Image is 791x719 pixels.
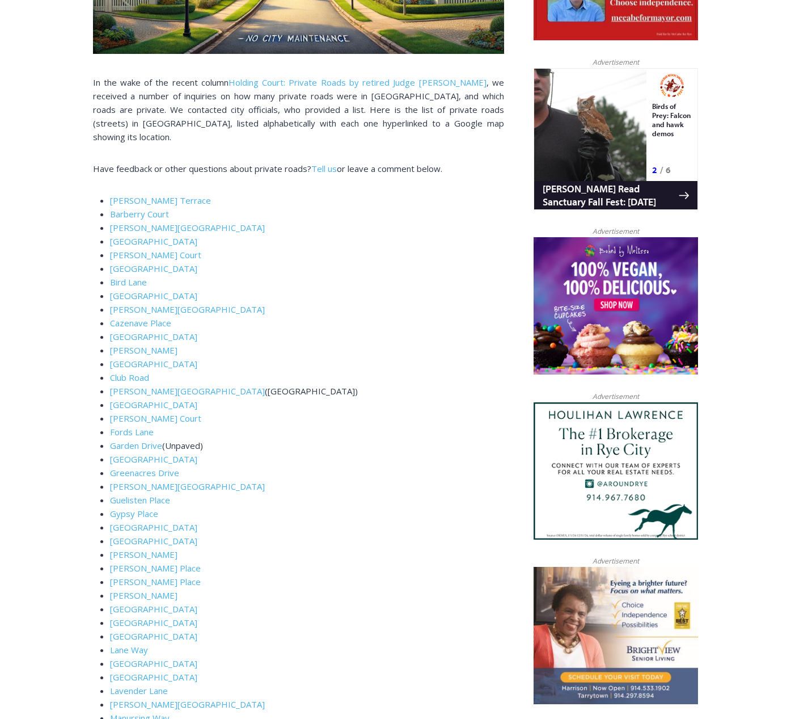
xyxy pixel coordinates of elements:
[110,304,265,315] a: [PERSON_NAME][GEOGRAPHIC_DATA]
[110,222,265,233] a: [PERSON_NAME][GEOGRAPHIC_DATA]
[110,249,201,260] a: [PERSON_NAME] Court
[110,208,169,220] a: Barberry Court
[311,163,337,174] a: Tell us
[534,567,698,704] img: Brightview Senior Living
[110,236,197,247] a: [GEOGRAPHIC_DATA]
[534,237,698,375] img: Baked by Melissa
[110,276,147,288] a: Bird Lane
[110,290,197,301] a: [GEOGRAPHIC_DATA]
[119,96,124,107] div: 2
[110,426,154,438] a: Fords Lane
[110,467,179,478] a: Greenacres Drive
[110,617,197,628] a: [GEOGRAPHIC_DATA]
[110,535,197,546] a: [GEOGRAPHIC_DATA]
[110,549,177,560] a: [PERSON_NAME]
[110,508,158,519] a: Gypsy Place
[110,630,197,642] a: [GEOGRAPHIC_DATA]
[110,562,201,574] a: [PERSON_NAME] Place
[9,114,145,140] h4: [PERSON_NAME] Read Sanctuary Fall Fest: [DATE]
[581,556,650,566] span: Advertisement
[110,699,265,710] a: [PERSON_NAME][GEOGRAPHIC_DATA]
[132,96,137,107] div: 6
[1,113,164,141] a: [PERSON_NAME] Read Sanctuary Fall Fest: [DATE]
[110,331,197,342] a: [GEOGRAPHIC_DATA]
[110,344,177,356] a: [PERSON_NAME]
[110,440,162,451] a: Garden Drive
[110,494,170,506] a: Guelisten Place
[110,481,265,492] a: [PERSON_NAME][GEOGRAPHIC_DATA]
[297,113,526,138] span: Intern @ [DOMAIN_NAME]
[110,413,201,424] a: [PERSON_NAME] Court
[110,658,197,669] a: [GEOGRAPHIC_DATA]
[534,402,698,540] img: Houlihan Lawrence The #1 Brokerage in Rye City
[110,439,504,452] li: (Unpaved)
[110,576,201,587] a: [PERSON_NAME] Place
[273,110,549,141] a: Intern @ [DOMAIN_NAME]
[581,391,650,402] span: Advertisement
[110,453,197,465] a: [GEOGRAPHIC_DATA]
[110,372,149,383] a: Club Road
[93,75,504,144] p: In the wake of the recent column , we received a number of inquiries on how many private roads we...
[119,33,158,93] div: Birds of Prey: Falcon and hawk demos
[110,644,148,655] a: Lane Way
[110,603,197,615] a: [GEOGRAPHIC_DATA]
[93,162,504,175] p: Have feedback or other questions about private roads? or leave a comment below.
[581,226,650,237] span: Advertisement
[110,358,197,369] a: [GEOGRAPHIC_DATA]
[110,263,197,274] a: [GEOGRAPHIC_DATA]
[110,399,197,410] a: [GEOGRAPHIC_DATA]
[581,57,650,68] span: Advertisement
[110,317,171,329] a: Cazenave Place
[110,590,177,601] a: [PERSON_NAME]
[110,384,504,398] li: ([GEOGRAPHIC_DATA])
[110,195,211,206] a: [PERSON_NAME] Terrace
[126,96,129,107] div: /
[110,685,168,696] a: Lavender Lane
[110,522,197,533] a: [GEOGRAPHIC_DATA]
[110,671,197,683] a: [GEOGRAPHIC_DATA]
[286,1,536,110] div: Apply Now <> summer and RHS senior internships available
[229,77,487,88] a: Holding Court: Private Roads by retired Judge [PERSON_NAME]
[110,385,265,397] a: [PERSON_NAME][GEOGRAPHIC_DATA]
